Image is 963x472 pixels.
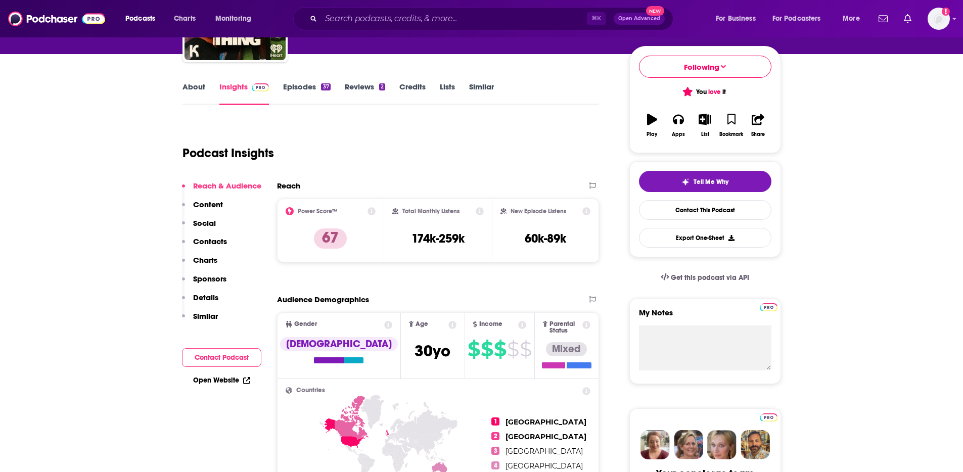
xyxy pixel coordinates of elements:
[639,308,771,325] label: My Notes
[118,11,168,27] button: open menu
[193,293,218,302] p: Details
[298,208,337,215] h2: Power Score™
[182,255,217,274] button: Charts
[647,131,657,137] div: Play
[653,265,758,290] a: Get this podcast via API
[167,11,202,27] a: Charts
[511,208,566,215] h2: New Episode Listens
[182,181,261,200] button: Reach & Audience
[672,131,685,137] div: Apps
[587,12,606,25] span: ⌘ K
[182,348,261,367] button: Contact Podcast
[283,82,330,105] a: Episodes37
[760,412,777,421] a: Pro website
[674,430,703,459] img: Barbara Profile
[639,171,771,192] button: tell me why sparkleTell Me Why
[745,107,771,144] button: Share
[182,218,216,237] button: Social
[208,11,264,27] button: open menu
[708,88,721,96] span: love
[402,208,460,215] h2: Total Monthly Listens
[399,82,426,105] a: Credits
[193,274,226,284] p: Sponsors
[182,274,226,293] button: Sponsors
[174,12,196,26] span: Charts
[8,9,105,28] img: Podchaser - Follow, Share and Rate Podcasts
[546,342,587,356] div: Mixed
[694,178,728,186] span: Tell Me Why
[928,8,950,30] button: Show profile menu
[182,237,227,255] button: Contacts
[639,56,771,78] button: Following
[469,82,494,105] a: Similar
[525,231,566,246] h3: 60k-89k
[843,12,860,26] span: More
[751,131,765,137] div: Share
[719,131,743,137] div: Bookmark
[491,417,499,426] span: 1
[684,88,726,96] span: You it
[345,82,385,105] a: Reviews2
[639,107,665,144] button: Play
[639,228,771,248] button: Export One-Sheet
[491,432,499,440] span: 2
[760,302,777,311] a: Pro website
[772,12,821,26] span: For Podcasters
[379,83,385,90] div: 2
[766,11,836,27] button: open menu
[639,82,771,102] button: You love it
[193,237,227,246] p: Contacts
[639,200,771,220] a: Contact This Podcast
[506,432,586,441] span: [GEOGRAPHIC_DATA]
[182,311,218,330] button: Similar
[193,218,216,228] p: Social
[193,255,217,265] p: Charts
[182,82,205,105] a: About
[491,461,499,469] span: 4
[875,10,892,27] a: Show notifications dropdown
[900,10,915,27] a: Show notifications dropdown
[618,16,660,21] span: Open Advanced
[684,62,719,72] span: Following
[182,293,218,311] button: Details
[411,231,465,246] h3: 174k-259k
[520,341,531,357] span: $
[280,337,398,351] div: [DEMOGRAPHIC_DATA]
[701,131,709,137] div: List
[491,447,499,455] span: 3
[942,8,950,16] svg: Add a profile image
[836,11,873,27] button: open menu
[760,303,777,311] img: Podchaser Pro
[506,417,586,427] span: [GEOGRAPHIC_DATA]
[928,8,950,30] img: User Profile
[707,430,737,459] img: Jules Profile
[549,321,581,334] span: Parental Status
[506,461,583,470] span: [GEOGRAPHIC_DATA]
[193,376,250,385] a: Open Website
[506,447,583,456] span: [GEOGRAPHIC_DATA]
[219,82,269,105] a: InsightsPodchaser Pro
[718,107,745,144] button: Bookmark
[671,273,749,282] span: Get this podcast via API
[760,413,777,421] img: Podchaser Pro
[481,341,493,357] span: $
[640,430,670,459] img: Sydney Profile
[182,146,274,161] h1: Podcast Insights
[321,83,330,90] div: 37
[277,295,369,304] h2: Audience Demographics
[716,12,756,26] span: For Business
[193,200,223,209] p: Content
[415,341,450,361] span: 30 yo
[681,178,690,186] img: tell me why sparkle
[193,181,261,191] p: Reach & Audience
[314,228,347,249] p: 67
[468,341,480,357] span: $
[193,311,218,321] p: Similar
[440,82,455,105] a: Lists
[277,181,300,191] h2: Reach
[494,341,506,357] span: $
[646,6,664,16] span: New
[692,107,718,144] button: List
[614,13,665,25] button: Open AdvancedNew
